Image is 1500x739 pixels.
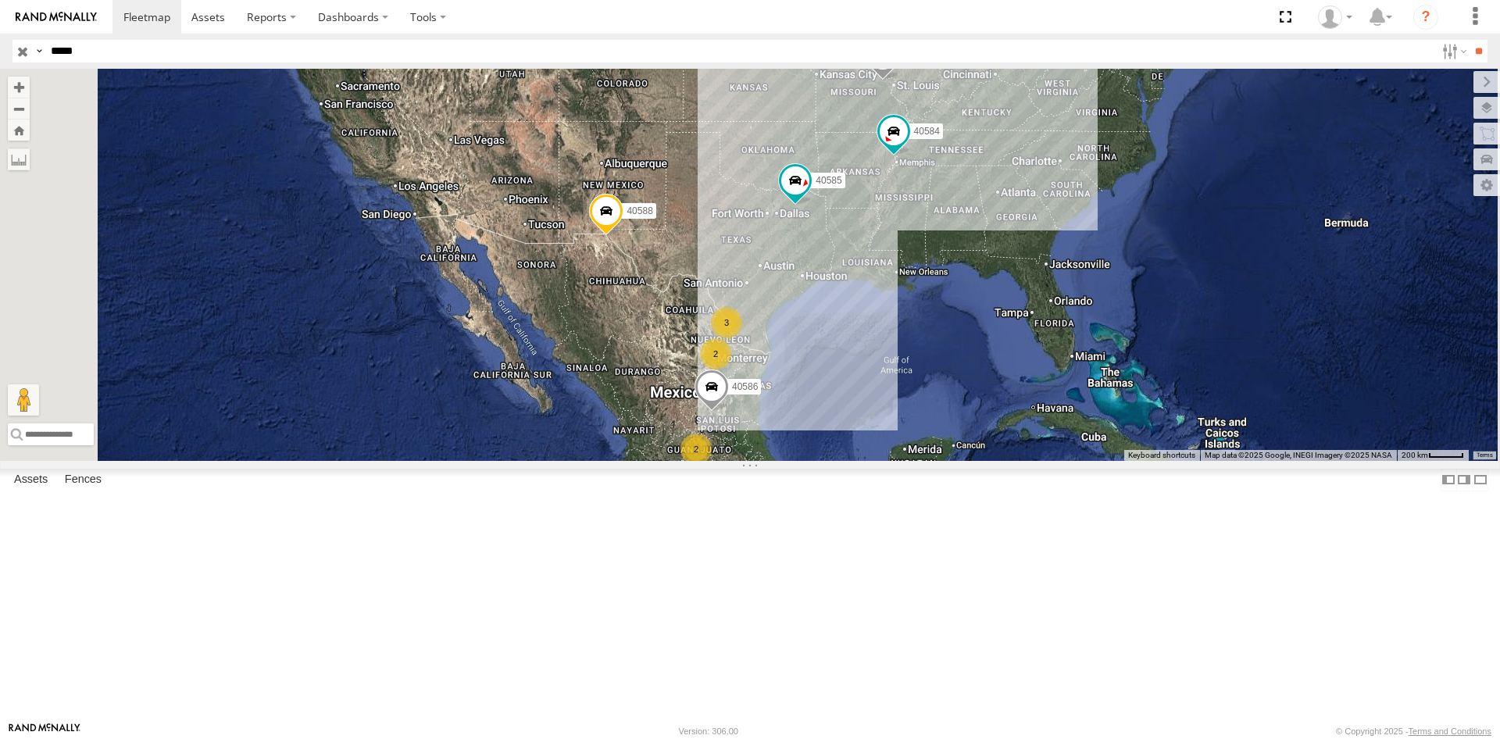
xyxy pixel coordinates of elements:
[1441,469,1456,491] label: Dock Summary Table to the Left
[627,205,652,216] span: 40588
[1336,727,1491,736] div: © Copyright 2025 -
[1456,469,1472,491] label: Dock Summary Table to the Right
[8,384,39,416] button: Drag Pegman onto the map to open Street View
[914,126,940,137] span: 40584
[8,98,30,120] button: Zoom out
[57,469,109,491] label: Fences
[1473,174,1500,196] label: Map Settings
[1473,469,1488,491] label: Hide Summary Table
[700,338,731,369] div: 2
[9,723,80,739] a: Visit our Website
[1397,450,1469,461] button: Map Scale: 200 km per 42 pixels
[1128,450,1195,461] button: Keyboard shortcuts
[680,434,712,465] div: 2
[1413,5,1438,30] i: ?
[8,77,30,98] button: Zoom in
[8,120,30,141] button: Zoom Home
[1402,451,1428,459] span: 200 km
[816,175,841,186] span: 40585
[8,148,30,170] label: Measure
[33,40,45,62] label: Search Query
[732,380,758,391] span: 40586
[1436,40,1470,62] label: Search Filter Options
[1312,5,1358,29] div: Juan Lopez
[16,12,97,23] img: rand-logo.svg
[711,307,742,338] div: 3
[1205,451,1392,459] span: Map data ©2025 Google, INEGI Imagery ©2025 NASA
[6,469,55,491] label: Assets
[1409,727,1491,736] a: Terms and Conditions
[1477,452,1493,458] a: Terms (opens in new tab)
[679,727,738,736] div: Version: 306.00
